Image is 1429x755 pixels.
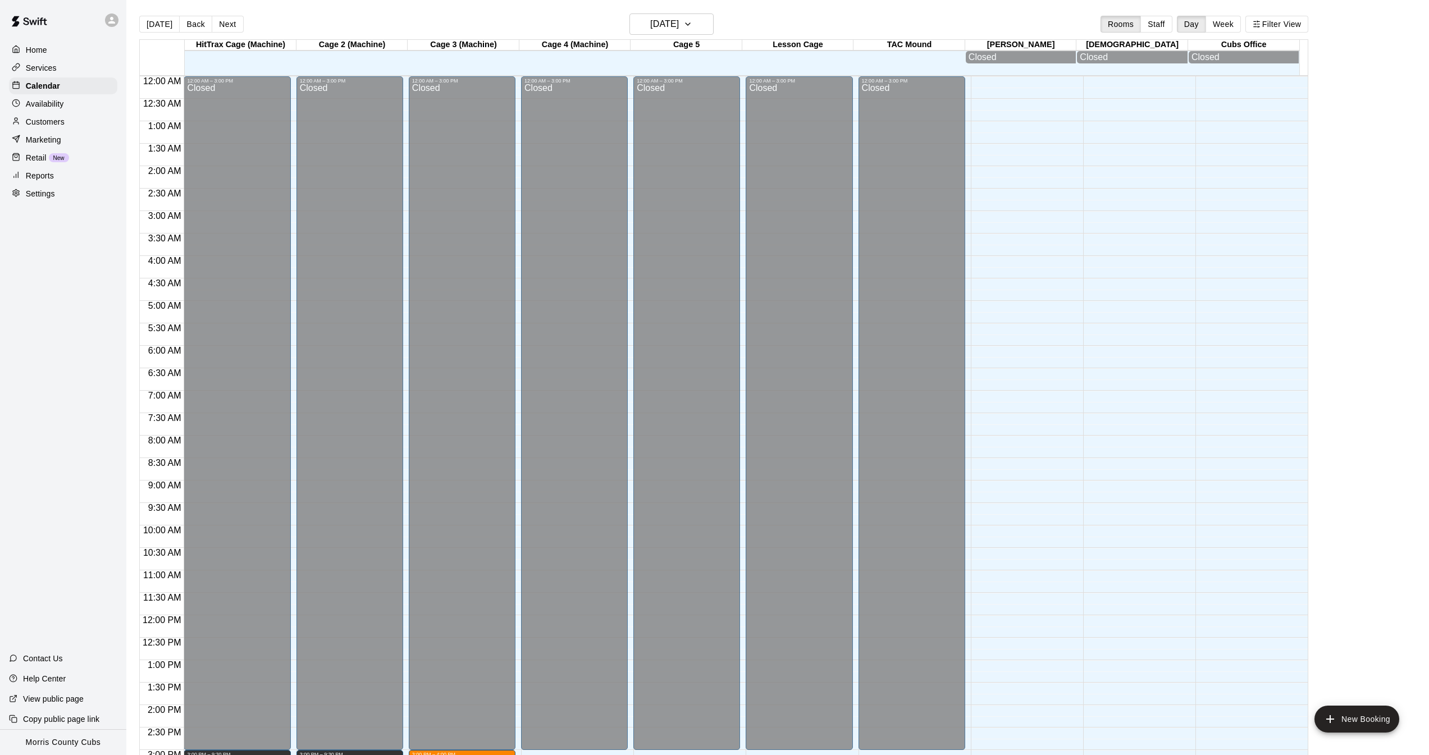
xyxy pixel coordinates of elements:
[23,693,84,704] p: View public page
[145,458,184,468] span: 8:30 AM
[408,40,519,51] div: Cage 3 (Machine)
[140,615,184,625] span: 12:00 PM
[145,323,184,333] span: 5:30 AM
[26,170,54,181] p: Reports
[9,149,117,166] a: RetailNew
[140,99,184,108] span: 12:30 AM
[650,16,679,32] h6: [DATE]
[637,78,737,84] div: 12:00 AM – 3:00 PM
[145,166,184,176] span: 2:00 AM
[853,40,965,51] div: TAC Mound
[139,16,180,33] button: [DATE]
[9,167,117,184] a: Reports
[521,76,628,750] div: 12:00 AM – 3:00 PM: Closed
[9,131,117,148] a: Marketing
[300,84,400,754] div: Closed
[145,144,184,153] span: 1:30 AM
[26,188,55,199] p: Settings
[145,368,184,378] span: 6:30 AM
[145,413,184,423] span: 7:30 AM
[969,52,1074,62] div: Closed
[296,76,403,750] div: 12:00 AM – 3:00 PM: Closed
[145,256,184,266] span: 4:00 AM
[187,84,287,754] div: Closed
[631,40,742,51] div: Cage 5
[1188,40,1300,51] div: Cubs Office
[749,78,849,84] div: 12:00 AM – 3:00 PM
[1080,52,1185,62] div: Closed
[519,40,631,51] div: Cage 4 (Machine)
[749,84,849,754] div: Closed
[742,40,854,51] div: Lesson Cage
[140,570,184,580] span: 11:00 AM
[524,78,624,84] div: 12:00 AM – 3:00 PM
[859,76,965,750] div: 12:00 AM – 3:00 PM: Closed
[9,95,117,112] a: Availability
[1076,40,1188,51] div: [DEMOGRAPHIC_DATA]
[26,736,101,748] p: Morris County Cubs
[145,278,184,288] span: 4:30 AM
[412,78,512,84] div: 12:00 AM – 3:00 PM
[9,77,117,94] a: Calendar
[145,189,184,198] span: 2:30 AM
[23,713,99,725] p: Copy public page link
[26,80,60,91] p: Calendar
[746,76,852,750] div: 12:00 AM – 3:00 PM: Closed
[629,13,714,35] button: [DATE]
[862,84,962,754] div: Closed
[145,301,184,310] span: 5:00 AM
[179,16,212,33] button: Back
[23,653,63,664] p: Contact Us
[140,525,184,535] span: 10:00 AM
[187,78,287,84] div: 12:00 AM – 3:00 PM
[409,76,515,750] div: 12:00 AM – 3:00 PM: Closed
[145,481,184,490] span: 9:00 AM
[140,548,184,557] span: 10:30 AM
[26,116,65,127] p: Customers
[145,234,184,243] span: 3:30 AM
[145,391,184,400] span: 7:00 AM
[1140,16,1172,33] button: Staff
[26,98,64,109] p: Availability
[1177,16,1206,33] button: Day
[1101,16,1141,33] button: Rooms
[185,40,296,51] div: HitTrax Cage (Machine)
[49,155,69,161] span: New
[9,60,117,76] a: Services
[300,78,400,84] div: 12:00 AM – 3:00 PM
[145,683,184,692] span: 1:30 PM
[212,16,243,33] button: Next
[9,42,117,58] a: Home
[26,44,47,56] p: Home
[9,113,117,130] a: Customers
[145,346,184,355] span: 6:00 AM
[965,40,1077,51] div: [PERSON_NAME]
[637,84,737,754] div: Closed
[145,705,184,715] span: 2:00 PM
[26,152,47,163] p: Retail
[145,436,184,445] span: 8:00 AM
[140,76,184,86] span: 12:00 AM
[633,76,740,750] div: 12:00 AM – 3:00 PM: Closed
[145,727,184,737] span: 2:30 PM
[145,503,184,513] span: 9:30 AM
[1191,52,1296,62] div: Closed
[145,211,184,221] span: 3:00 AM
[412,84,512,754] div: Closed
[140,593,184,602] span: 11:30 AM
[1314,706,1399,733] button: add
[145,121,184,131] span: 1:00 AM
[184,76,290,750] div: 12:00 AM – 3:00 PM: Closed
[26,134,61,145] p: Marketing
[26,62,57,74] p: Services
[862,78,962,84] div: 12:00 AM – 3:00 PM
[145,660,184,670] span: 1:00 PM
[9,185,117,202] a: Settings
